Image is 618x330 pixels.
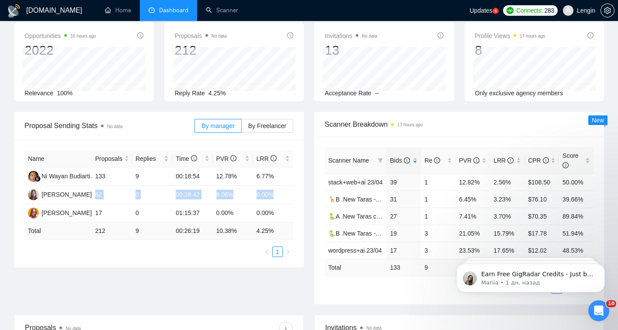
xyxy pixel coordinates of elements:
span: By manager [201,122,234,129]
img: NB [28,189,39,200]
div: 8 [475,42,545,59]
td: Total [325,259,386,276]
td: 8.06% [213,186,253,204]
td: 0 [132,186,172,204]
span: Only exclusive agency members [475,90,563,97]
td: 89.84% [559,208,594,225]
td: 0.00% [253,186,293,204]
td: 133 [386,259,421,276]
div: [PERSON_NAME] [42,208,92,218]
span: info-circle [434,157,440,163]
td: 19 [386,225,421,242]
td: 4.25 % [253,222,293,240]
td: 50.00% [559,174,594,191]
td: Total [24,222,92,240]
td: 00:28:42 [172,186,212,204]
li: Next Page [283,247,293,257]
span: 10 [606,300,616,307]
a: 🦒B .New Taras - ReactJS/NextJS rel exp 23/04 [328,196,459,203]
span: Replies [135,154,162,163]
span: Scanner Breakdown [325,119,594,130]
td: 10.38 % [213,222,253,240]
td: 3 [421,225,455,242]
td: 133 [92,167,132,186]
th: Proposals [92,150,132,167]
td: 12.82% [455,174,490,191]
span: info-circle [543,157,549,163]
td: 51.94% [559,225,594,242]
a: homeHome [105,7,131,14]
td: 0.00% [253,204,293,222]
span: CPR [528,157,549,164]
time: 17 hours ago [397,122,423,127]
span: PVR [216,155,237,162]
a: wordpress+ai 23/04 [328,247,382,254]
td: 212 [92,222,132,240]
div: [PERSON_NAME] [42,190,92,199]
td: 62 [92,186,132,204]
span: No data [212,34,227,38]
td: 17 [386,242,421,259]
div: 2022 [24,42,96,59]
td: 01:15:37 [172,204,212,222]
span: left [264,249,270,254]
span: Connects: [516,6,542,15]
td: 9 [421,259,455,276]
span: info-circle [507,157,514,163]
span: info-circle [404,157,410,163]
span: info-circle [562,162,569,168]
span: LRR [493,157,514,164]
a: NWNi Wayan Budiarti [28,172,90,179]
a: searchScanner [206,7,238,14]
td: 6.45% [455,191,490,208]
span: dashboard [149,7,155,13]
span: Proposals [175,31,227,41]
span: -- [375,90,379,97]
td: $108.50 [524,174,559,191]
button: right [283,247,293,257]
img: logo [7,4,21,18]
span: filter [376,154,385,167]
span: user [565,7,571,14]
time: 16 hours ago [70,34,96,38]
span: info-circle [191,155,197,161]
td: 00:18:54 [172,167,212,186]
td: 3.70% [490,208,524,225]
td: $12.02 [524,242,559,259]
span: Relevance [24,90,53,97]
th: Replies [132,150,172,167]
img: SF [28,208,39,219]
button: setting [601,3,615,17]
th: Name [24,150,92,167]
a: 🐍B .New Taras - Wordpress short 23/04 [328,230,439,237]
li: Previous Page [262,247,272,257]
span: Scanner Name [328,157,369,164]
span: Updates [469,7,492,14]
span: Reply Rate [175,90,205,97]
td: 1 [421,191,455,208]
a: SF[PERSON_NAME] [28,209,92,216]
span: Dashboard [159,7,188,14]
div: 13 [325,42,377,59]
span: info-circle [287,32,293,38]
div: 212 [175,42,227,59]
span: info-circle [137,32,143,38]
span: Profile Views [475,31,545,41]
span: Opportunities [24,31,96,41]
td: 12.78% [213,167,253,186]
td: 0.00% [213,204,253,222]
span: info-circle [230,155,236,161]
time: 17 hours ago [520,34,545,38]
td: 39.66% [559,191,594,208]
span: No data [107,124,122,129]
td: $70.35 [524,208,559,225]
td: 48.53% [559,242,594,259]
td: 39 [386,174,421,191]
td: 23.53% [455,242,490,259]
span: info-circle [437,32,444,38]
span: setting [601,7,614,14]
td: 27 [386,208,421,225]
